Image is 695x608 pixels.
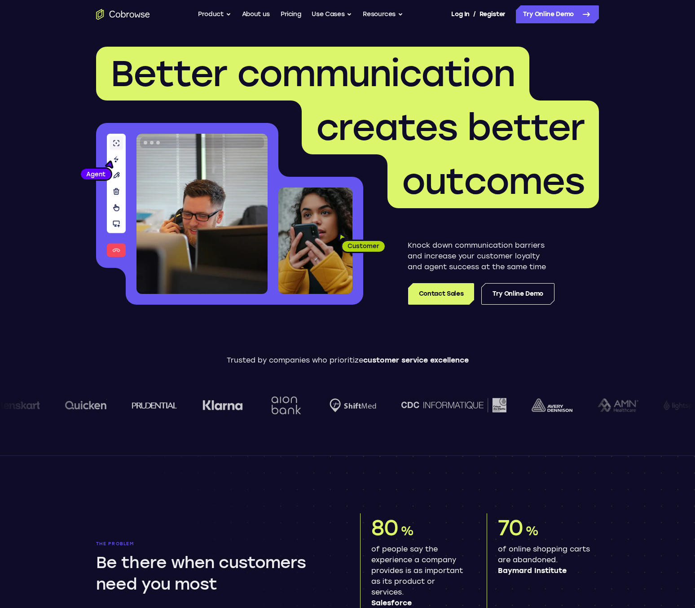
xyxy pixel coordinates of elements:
a: Go to the home page [96,9,150,20]
a: Pricing [281,5,301,23]
button: Resources [363,5,403,23]
p: The problem [96,541,335,547]
span: / [473,9,476,20]
a: Log In [451,5,469,23]
span: 70 [498,515,523,541]
span: creates better [316,106,585,149]
img: Klarna [202,400,243,411]
span: % [400,523,413,538]
span: Baymard Institute [498,565,592,576]
img: Aion Bank [268,387,304,424]
p: of online shopping carts are abandoned. [498,544,592,576]
h2: Be there when customers need you most [96,552,331,595]
button: Use Cases [312,5,352,23]
span: Better communication [110,52,515,95]
a: Contact Sales [408,283,474,305]
button: Product [198,5,231,23]
a: About us [242,5,270,23]
a: Try Online Demo [516,5,599,23]
img: CDC Informatique [401,398,506,412]
img: A customer holding their phone [278,188,352,294]
a: Register [479,5,506,23]
img: prudential [132,402,177,409]
img: avery-dennison [532,398,572,412]
img: Shiftmed [330,398,376,412]
span: customer service excellence [363,356,469,364]
img: A customer support agent talking on the phone [136,134,268,294]
p: Knock down communication barriers and increase your customer loyalty and agent success at the sam... [408,240,554,272]
span: % [525,523,538,538]
span: outcomes [402,160,585,203]
span: 80 [371,515,398,541]
a: Try Online Demo [481,283,554,305]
